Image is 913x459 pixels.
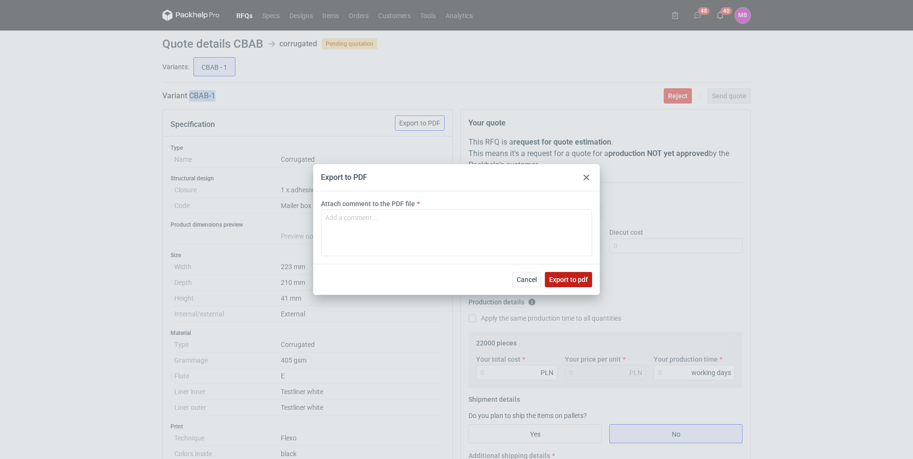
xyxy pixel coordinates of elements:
label: Attach comment to the PDF file [321,199,415,209]
div: Export to PDF [321,172,367,183]
button: Export to pdf [545,272,592,287]
span: Export to pdf [549,276,588,283]
span: Cancel [517,276,537,283]
button: Cancel [512,272,541,287]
